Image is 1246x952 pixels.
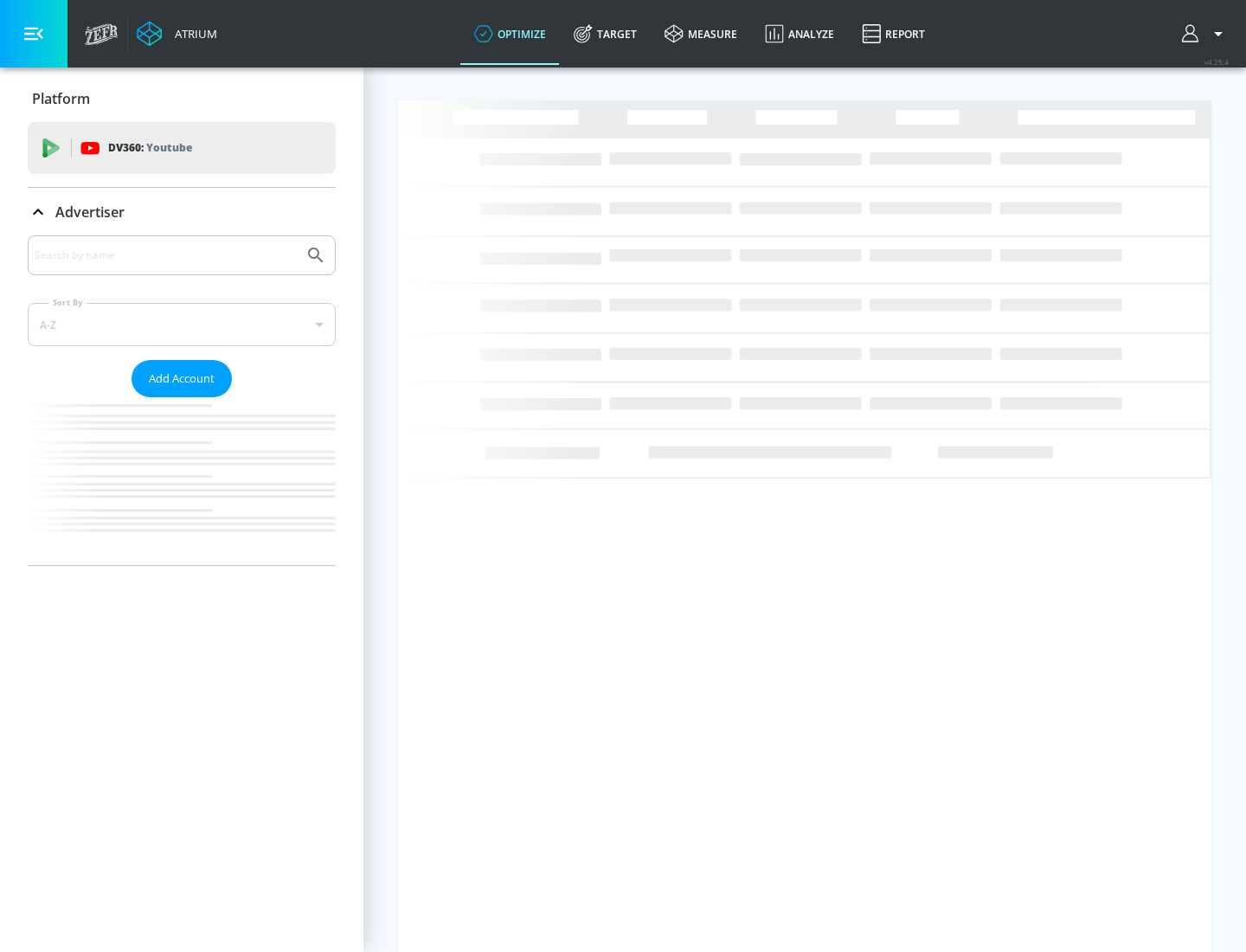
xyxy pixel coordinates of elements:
div: Advertiser [28,188,336,236]
div: Platform [28,74,336,123]
a: Report [848,3,939,65]
nav: list of Advertiser [28,397,336,565]
a: optimize [460,3,560,65]
div: Advertiser [28,235,336,565]
p: Platform [32,89,90,108]
a: Atrium [137,21,217,47]
p: DV360: [108,138,192,158]
label: Sort By [49,297,87,308]
span: Add Account [149,369,215,389]
div: A-Z [28,303,336,346]
a: Analyze [751,3,848,65]
input: Search by name [35,244,297,267]
a: measure [651,3,751,65]
p: Youtube [146,138,192,157]
a: Target [560,3,651,65]
div: DV360: Youtube [28,122,336,174]
p: Advertiser [55,203,125,222]
div: Atrium [168,26,217,42]
button: Add Account [132,360,232,397]
span: v 4.25.4 [1204,57,1229,67]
